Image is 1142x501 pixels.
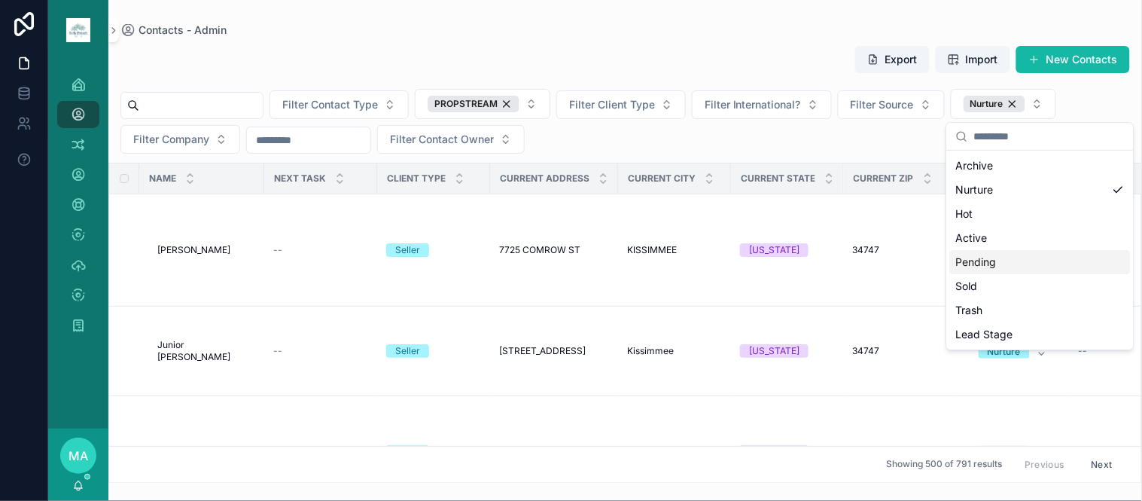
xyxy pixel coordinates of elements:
button: Next [1081,453,1123,476]
a: [US_STATE] [740,445,835,459]
span: 34747 [853,244,880,256]
span: Import [966,52,998,67]
div: Seller [395,344,420,358]
span: Current State [741,173,815,185]
img: App logo [66,18,90,42]
a: Seller [386,243,481,257]
span: Client Type [387,173,446,185]
span: -- [273,244,282,256]
a: [US_STATE] [740,243,835,257]
div: Suggestions [947,151,1134,350]
a: 34747 [853,345,948,357]
span: Filter Contact Type [282,97,378,112]
div: Nurture [964,96,1025,112]
span: Next Task [274,173,326,185]
span: Current Address [500,173,589,185]
div: Seller [395,243,420,257]
span: Showing 500 of 791 results [886,459,1002,471]
span: Current Zip [854,173,914,185]
button: Select Button [120,125,240,154]
button: Unselect NURTURE [964,96,1025,112]
a: Seller [386,344,481,358]
span: Kissimmee [627,345,674,357]
span: Filter Source [851,97,914,112]
a: Kissimmee [627,345,722,357]
div: [US_STATE] [749,445,799,459]
span: [STREET_ADDRESS] [499,345,586,357]
a: [US_STATE] [740,344,835,358]
div: Active [950,226,1131,250]
button: Select Button [951,89,1056,119]
div: Nurture [950,178,1131,202]
button: Select Button [270,90,409,119]
button: Select Button [967,438,1060,466]
div: Sold [950,274,1131,298]
button: Import [936,46,1010,73]
button: Unselect 981 [428,96,519,112]
button: Select Button [377,125,525,154]
button: Select Button [967,338,1060,365]
a: Select Button [966,438,1061,466]
button: Export [855,46,930,73]
div: Hot [950,202,1131,226]
div: Nurture [988,345,1021,359]
span: 7725 COMROW ST [499,244,580,256]
div: [US_STATE] [749,243,799,257]
div: Trash [950,298,1131,322]
div: Archive [950,154,1131,178]
span: -- [273,345,282,357]
span: Current City [628,173,696,185]
button: New Contacts [1016,46,1130,73]
a: Seller [386,445,481,459]
div: scrollable content [48,60,108,359]
a: Contacts - Admin [120,23,227,38]
div: [US_STATE] [749,344,799,358]
a: KISSIMMEE [627,244,722,256]
span: Name [149,173,176,185]
span: Filter Company [133,132,209,147]
span: KISSIMMEE [627,244,677,256]
a: 34747 [853,244,948,256]
a: Select Button [966,337,1061,365]
button: Select Button [556,90,686,119]
a: [PERSON_NAME] [157,244,255,256]
div: Lead Stage [950,322,1131,347]
a: [STREET_ADDRESS] [499,345,609,357]
button: Select Button [838,90,945,119]
div: Seller [395,445,420,459]
span: -- [1079,345,1088,357]
div: Pending [950,250,1131,274]
button: Select Button [415,89,550,119]
a: 7725 COMROW ST [499,244,609,256]
span: Filter Client Type [569,97,655,112]
a: -- [273,244,368,256]
button: Select Button [692,90,832,119]
span: [PERSON_NAME] [157,244,230,256]
span: 34747 [853,345,880,357]
span: Filter Contact Owner [390,132,494,147]
span: PROPSTREAM [434,98,498,110]
span: MA [69,447,88,465]
a: -- [273,345,368,357]
span: Filter International? [705,97,801,112]
span: Contacts - Admin [139,23,227,38]
a: Junior [PERSON_NAME] [157,339,255,363]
